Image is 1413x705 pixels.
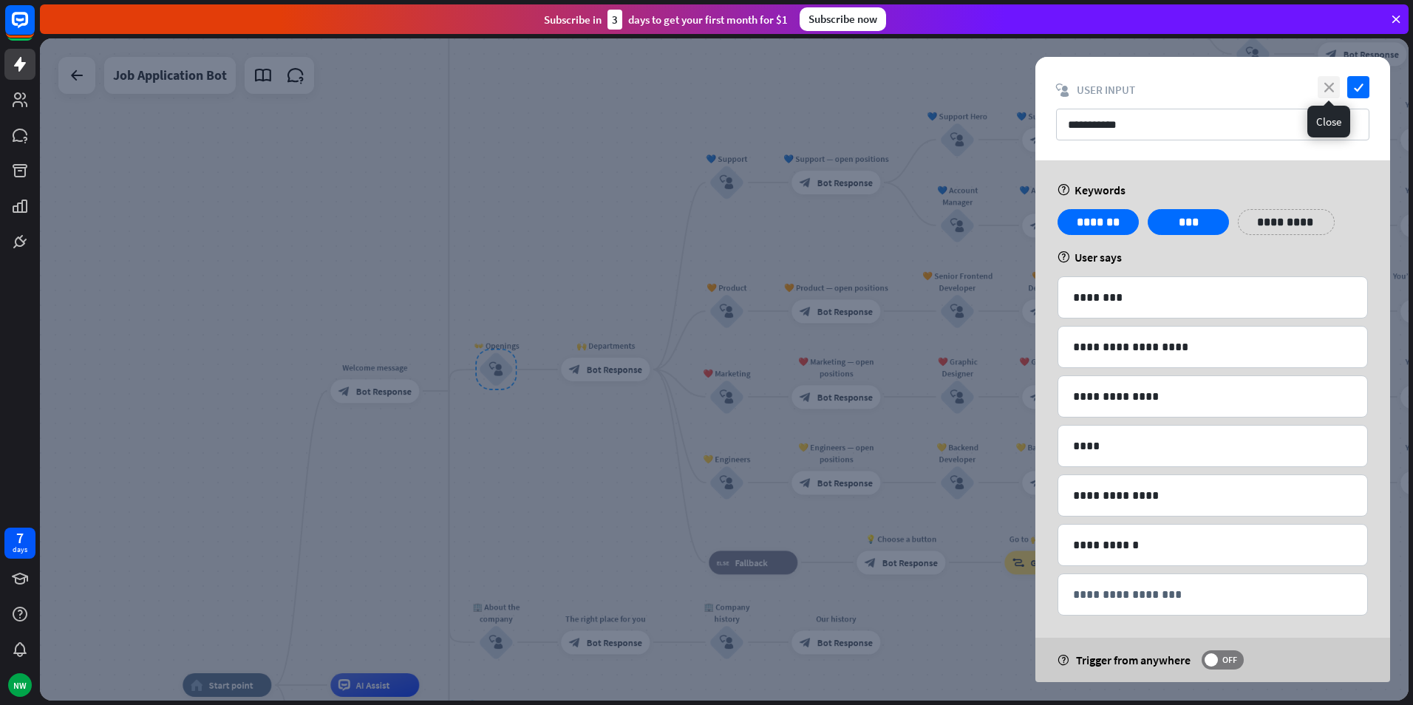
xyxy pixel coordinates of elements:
[1058,184,1070,196] i: help
[544,10,788,30] div: Subscribe in days to get your first month for $1
[607,10,622,30] div: 3
[1058,655,1069,666] i: help
[1058,251,1070,263] i: help
[1076,653,1191,667] span: Trigger from anywhere
[12,6,56,50] button: Open LiveChat chat widget
[8,673,32,697] div: NW
[800,7,886,31] div: Subscribe now
[4,528,35,559] a: 7 days
[1077,83,1135,97] span: User Input
[13,545,27,555] div: days
[1218,654,1241,666] span: OFF
[1058,183,1368,197] div: Keywords
[16,531,24,545] div: 7
[1058,250,1368,265] div: User says
[1318,76,1340,98] i: close
[1056,84,1069,97] i: block_user_input
[1347,76,1369,98] i: check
